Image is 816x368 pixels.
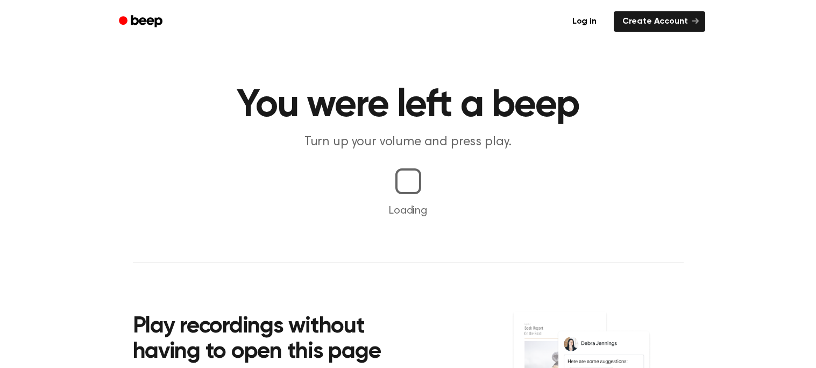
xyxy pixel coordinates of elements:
[13,203,803,219] p: Loading
[133,86,684,125] h1: You were left a beep
[111,11,172,32] a: Beep
[562,9,607,34] a: Log in
[614,11,705,32] a: Create Account
[202,133,615,151] p: Turn up your volume and press play.
[133,314,423,365] h2: Play recordings without having to open this page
